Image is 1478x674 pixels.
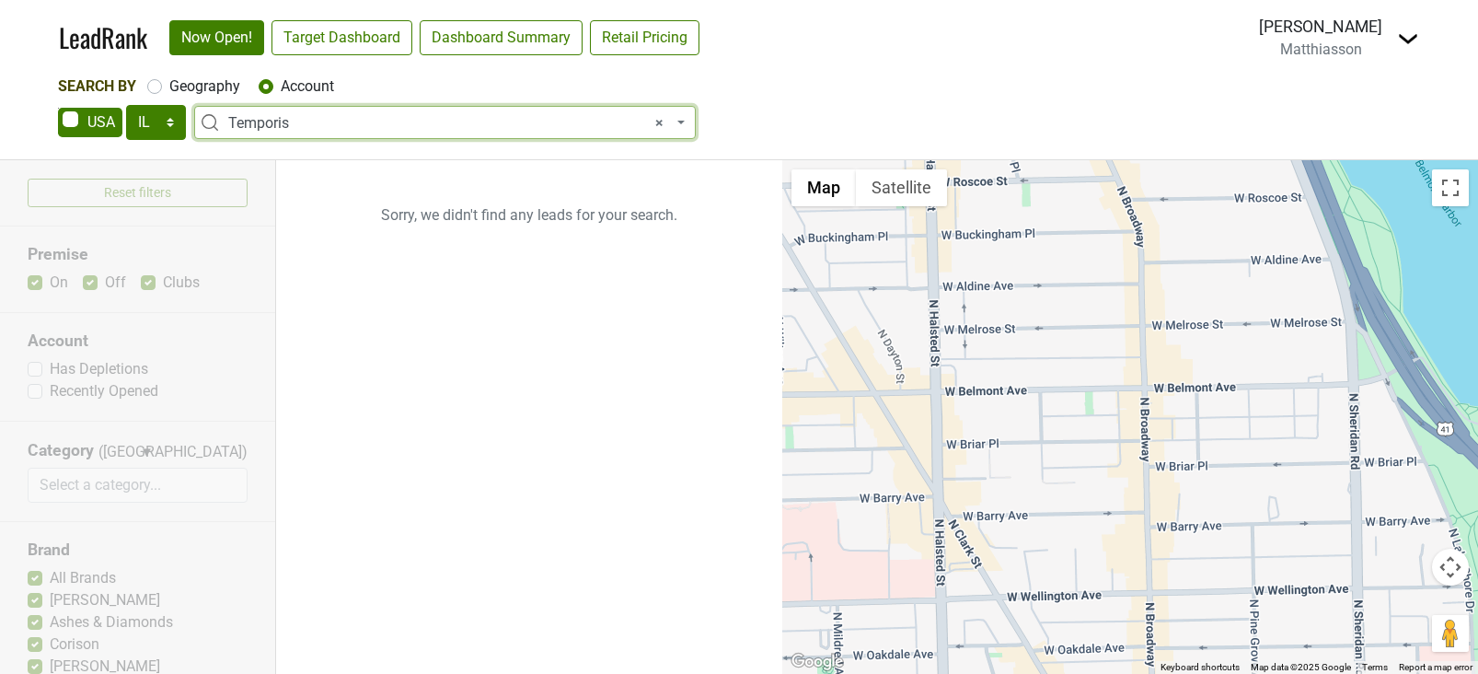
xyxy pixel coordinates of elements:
[420,20,583,55] a: Dashboard Summary
[1160,661,1240,674] button: Keyboard shortcuts
[169,20,264,55] a: Now Open!
[276,160,782,271] p: Sorry, we didn't find any leads for your search.
[59,18,147,57] a: LeadRank
[281,76,334,98] label: Account
[655,112,664,134] span: Remove all items
[856,169,947,206] button: Show satellite imagery
[58,77,136,95] span: Search By
[1432,549,1469,586] button: Map camera controls
[1397,28,1419,50] img: Dropdown Menu
[1251,662,1351,672] span: Map data ©2025 Google
[1280,41,1362,58] span: Matthiasson
[590,20,699,55] a: Retail Pricing
[228,112,673,134] span: Temporis
[194,106,696,139] span: Temporis
[787,650,848,674] a: Open this area in Google Maps (opens a new window)
[791,169,856,206] button: Show street map
[1432,615,1469,652] button: Drag Pegman onto the map to open Street View
[1259,15,1382,39] div: [PERSON_NAME]
[1362,662,1388,672] a: Terms
[1399,662,1472,672] a: Report a map error
[169,76,240,98] label: Geography
[1432,169,1469,206] button: Toggle fullscreen view
[787,650,848,674] img: Google
[271,20,412,55] a: Target Dashboard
